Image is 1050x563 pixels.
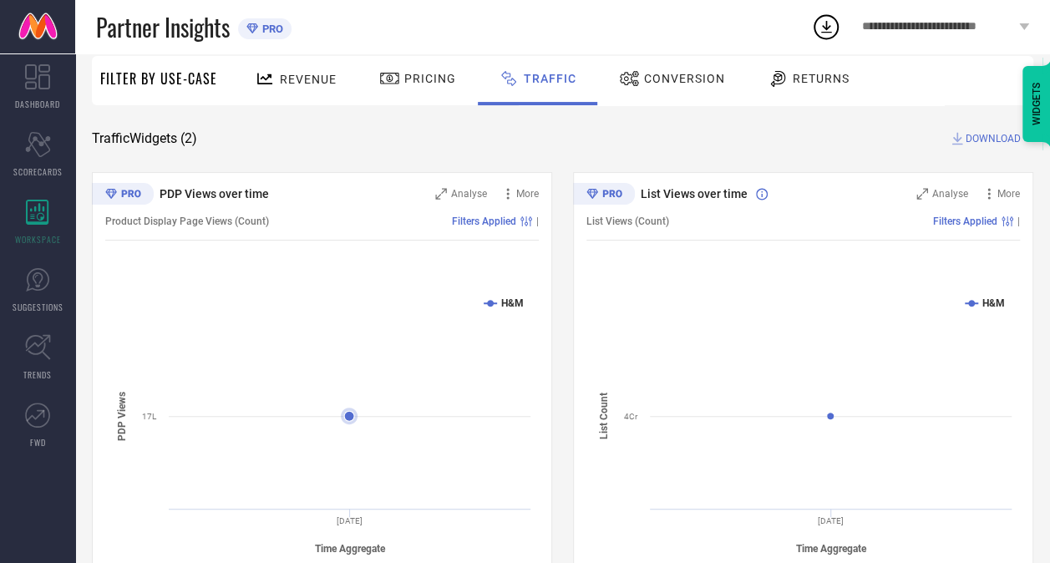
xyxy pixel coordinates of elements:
span: Analyse [451,188,487,200]
span: More [516,188,539,200]
text: [DATE] [818,516,844,525]
span: PRO [258,23,283,35]
span: List Views (Count) [586,216,669,227]
tspan: List Count [598,393,610,439]
span: Filter By Use-Case [100,68,217,89]
tspan: Time Aggregate [315,543,386,555]
text: 4Cr [624,412,638,421]
svg: Zoom [435,188,447,200]
text: [DATE] [337,516,363,525]
span: More [997,188,1020,200]
text: 17L [142,412,157,421]
span: Product Display Page Views (Count) [105,216,269,227]
span: | [536,216,539,227]
span: Pricing [404,72,456,85]
span: Traffic [524,72,576,85]
div: Premium [92,183,154,208]
span: Filters Applied [452,216,516,227]
span: Partner Insights [96,10,230,44]
text: H&M [982,297,1005,309]
div: Premium [573,183,635,208]
tspan: PDP Views [116,391,128,440]
span: WORKSPACE [15,233,61,246]
span: Analyse [932,188,968,200]
span: List Views over time [641,187,748,200]
span: Traffic Widgets ( 2 ) [92,130,197,147]
svg: Zoom [916,188,928,200]
span: SCORECARDS [13,165,63,178]
span: PDP Views over time [160,187,269,200]
div: Open download list [811,12,841,42]
span: Returns [793,72,850,85]
span: | [1017,216,1020,227]
span: SUGGESTIONS [13,301,63,313]
span: Conversion [644,72,725,85]
span: Revenue [280,73,337,86]
span: DOWNLOAD [966,130,1021,147]
span: Filters Applied [933,216,997,227]
tspan: Time Aggregate [796,543,867,555]
span: DASHBOARD [15,98,60,110]
span: TRENDS [23,368,52,381]
span: FWD [30,436,46,449]
text: H&M [501,297,524,309]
